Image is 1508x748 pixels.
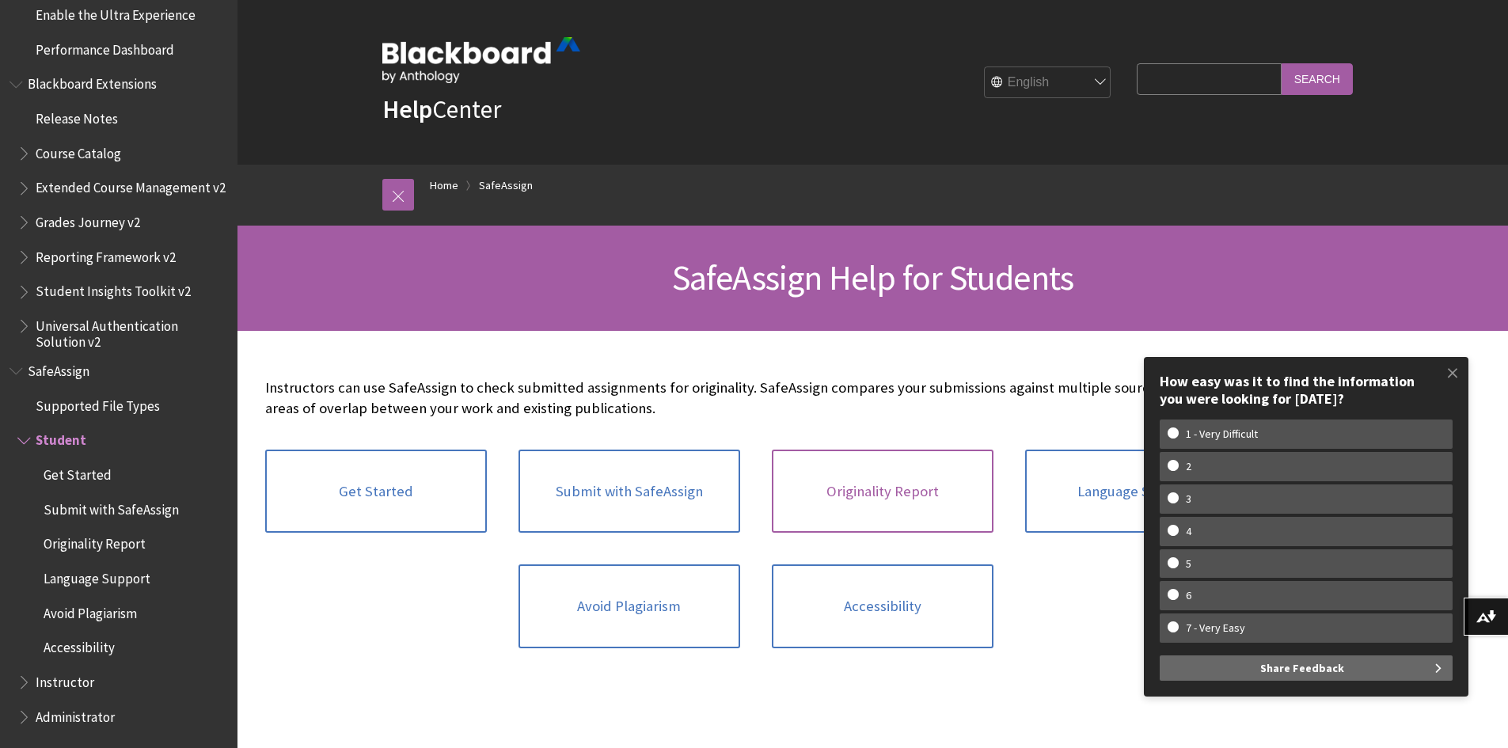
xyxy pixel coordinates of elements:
w-span: 7 - Very Easy [1168,621,1263,635]
span: SafeAssign [28,358,89,379]
span: Blackboard Extensions [28,71,157,93]
span: Administrator [36,704,115,725]
span: Performance Dashboard [36,36,174,58]
span: Extended Course Management v2 [36,175,226,196]
a: Submit with SafeAssign [518,450,740,533]
span: Share Feedback [1260,655,1344,681]
nav: Book outline for Blackboard Extensions [9,71,228,351]
p: Instructors can use SafeAssign to check submitted assignments for originality. SafeAssign compare... [265,378,1247,419]
span: Universal Authentication Solution v2 [36,313,226,350]
span: Accessibility [44,635,115,656]
nav: Book outline for Blackboard SafeAssign [9,358,228,730]
a: Avoid Plagiarism [518,564,740,648]
a: Home [430,176,458,196]
span: Release Notes [36,105,118,127]
strong: Help [382,93,432,125]
w-span: 2 [1168,460,1210,473]
span: Avoid Plagiarism [44,600,137,621]
a: Language Support [1025,450,1247,533]
span: Get Started [44,461,112,483]
span: Enable the Ultra Experience [36,2,196,23]
w-span: 3 [1168,492,1210,506]
span: SafeAssign Help for Students [672,256,1074,299]
span: Grades Journey v2 [36,209,140,230]
span: Reporting Framework v2 [36,244,176,265]
w-span: 1 - Very Difficult [1168,427,1276,441]
w-span: 4 [1168,525,1210,538]
w-span: 6 [1168,589,1210,602]
span: Course Catalog [36,140,121,161]
a: Get Started [265,450,487,533]
span: Originality Report [44,531,146,552]
img: Blackboard by Anthology [382,37,580,83]
span: Instructor [36,669,94,690]
a: SafeAssign [479,176,533,196]
a: Accessibility [772,564,993,648]
span: Supported File Types [36,393,160,414]
w-span: 5 [1168,557,1210,571]
span: Student [36,427,86,449]
button: Share Feedback [1160,655,1453,681]
span: Language Support [44,565,150,587]
span: Submit with SafeAssign [44,496,179,518]
div: How easy was it to find the information you were looking for [DATE]? [1160,373,1453,407]
span: Student Insights Toolkit v2 [36,279,191,300]
input: Search [1282,63,1353,94]
a: Originality Report [772,450,993,533]
select: Site Language Selector [985,67,1111,99]
a: HelpCenter [382,93,501,125]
